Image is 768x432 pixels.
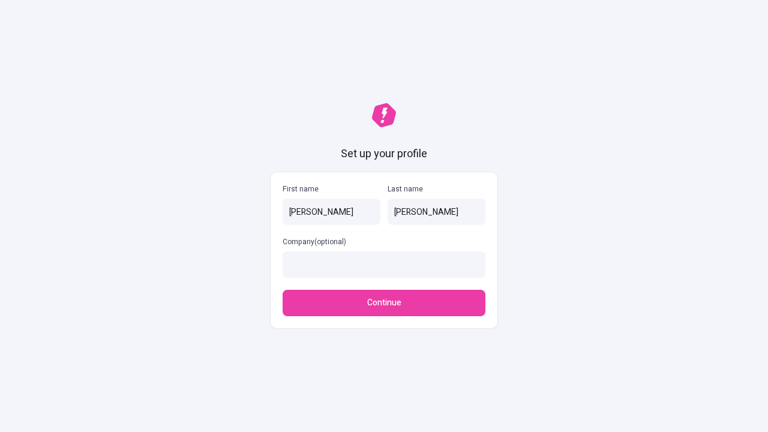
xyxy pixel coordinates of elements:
[283,184,380,194] p: First name
[283,237,485,247] p: Company
[283,251,485,278] input: Company(optional)
[367,296,401,310] span: Continue
[388,184,485,194] p: Last name
[283,199,380,225] input: First name
[341,146,427,162] h1: Set up your profile
[388,199,485,225] input: Last name
[283,290,485,316] button: Continue
[314,236,346,247] span: (optional)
